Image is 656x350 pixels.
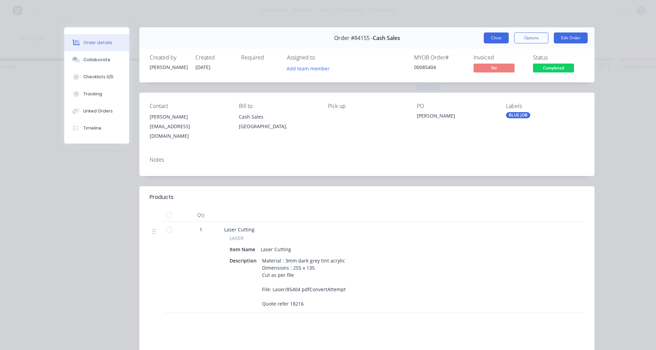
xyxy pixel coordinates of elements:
button: Edit Order [554,32,588,43]
div: Order details [83,40,112,46]
div: 00085404 [414,64,465,71]
button: Order details [64,34,129,51]
span: Laser Cutting [224,226,255,233]
div: Checklists 0/0 [83,74,113,80]
div: Item Name [230,244,258,254]
div: Collaborate [83,57,110,63]
div: Invoiced [474,54,525,61]
span: [DATE] [195,64,210,70]
button: Close [484,32,509,43]
div: Contact [150,103,228,109]
span: Cash Sales [373,35,400,41]
div: Timeline [83,125,101,131]
button: Options [514,32,548,43]
button: Linked Orders [64,103,129,120]
div: Products [150,193,174,201]
button: Completed [533,64,574,74]
div: Labels [506,103,584,109]
button: Add team member [283,64,333,73]
div: Assigned to [287,54,355,61]
button: Add team member [287,64,333,73]
div: Description [230,256,259,266]
div: Bill to [239,103,317,109]
button: Timeline [64,120,129,137]
div: [GEOGRAPHIC_DATA], [239,122,317,131]
button: Collaborate [64,51,129,68]
div: Required [241,54,279,61]
div: Cash Sales [239,112,317,122]
div: [PERSON_NAME] [417,112,495,122]
div: Material : 3mm dark grey tint acrylic Dimensions : 255 x 135 Cut as per file File: Laser/85404 pd... [259,256,348,309]
div: Pick up [328,103,406,109]
div: Notes [150,157,584,163]
div: Created by [150,54,187,61]
button: Checklists 0/0 [64,68,129,85]
div: PO [417,103,495,109]
div: Status [533,54,584,61]
div: Cash Sales[GEOGRAPHIC_DATA], [239,112,317,134]
div: MYOB Order # [414,54,465,61]
span: Order #84155 - [334,35,373,41]
div: [PERSON_NAME] [150,112,228,122]
span: 1 [200,226,202,233]
div: Qty [180,208,221,222]
span: LASER [230,234,244,242]
div: Laser Cutting [258,244,294,254]
button: Tracking [64,85,129,103]
div: Tracking [83,91,102,97]
div: [PERSON_NAME][EMAIL_ADDRESS][DOMAIN_NAME] [150,112,228,141]
div: [EMAIL_ADDRESS][DOMAIN_NAME] [150,122,228,141]
div: Created [195,54,233,61]
div: Linked Orders [83,108,113,114]
div: BLUE JOB [506,112,530,118]
span: No [474,64,515,72]
div: [PERSON_NAME] [150,64,187,71]
span: Completed [533,64,574,72]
